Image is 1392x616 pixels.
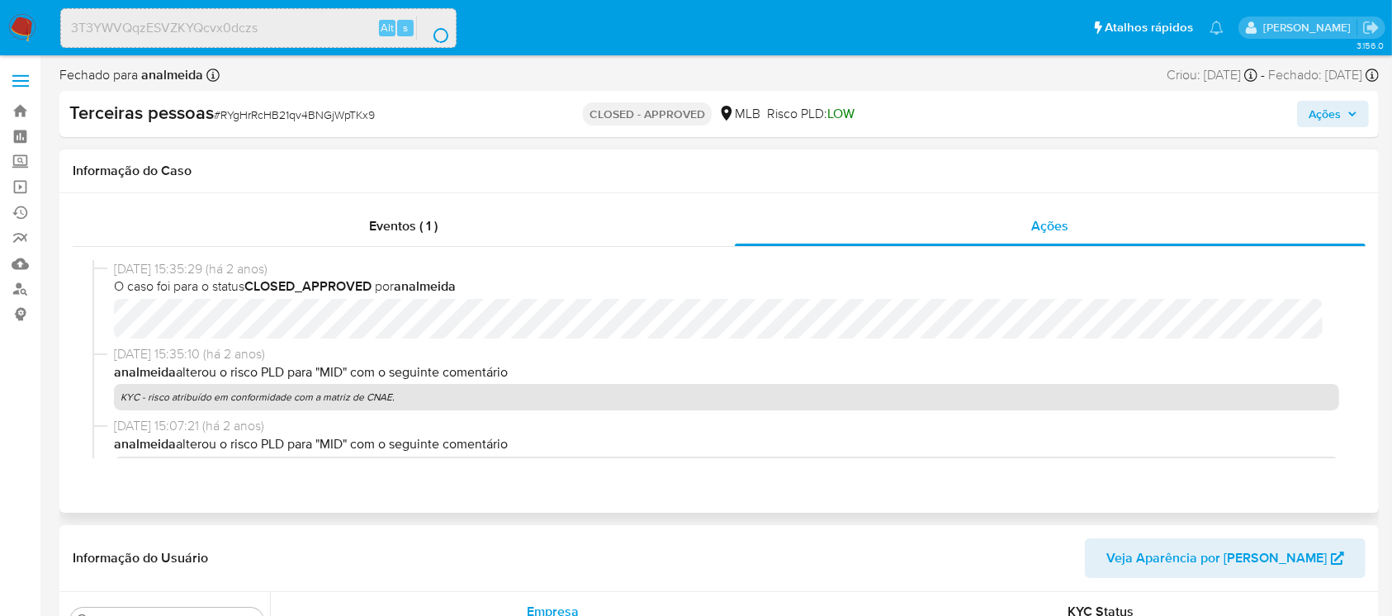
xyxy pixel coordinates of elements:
b: Terceiras pessoas [69,99,214,126]
span: Ações [1309,101,1341,127]
b: analmeida [394,277,456,296]
p: KYC - risco atribuído em conformidade com a matriz de CNAE. [114,384,1339,410]
span: O caso foi para o status por [114,277,1339,296]
span: Veja Aparência por [PERSON_NAME] [1106,538,1327,578]
div: Criou: [DATE] [1167,66,1257,84]
input: Pesquise usuários ou casos... [61,17,456,39]
span: [DATE] 15:07:21 (há 2 anos) [114,417,1339,435]
span: [DATE] 15:35:29 (há 2 anos) [114,260,1339,278]
p: alterou o risco PLD para "MID" com o seguinte comentário [114,435,1339,453]
button: Ações [1297,101,1369,127]
span: Alt [381,20,394,36]
span: Fechado para [59,66,203,84]
p: CLOSED - APPROVED [583,102,712,126]
span: # RYgHrRcHB21qv4BNGjWpTKx9 [214,107,375,123]
a: Sair [1362,19,1380,36]
a: Notificações [1210,21,1224,35]
p: alterou o risco PLD para "MID" com o seguinte comentário [114,363,1339,381]
span: Ações [1032,216,1069,235]
span: s [403,20,408,36]
span: [DATE] 15:35:10 (há 2 anos) [114,345,1339,363]
span: Eventos ( 1 ) [370,216,438,235]
b: CLOSED_APPROVED [244,277,372,296]
button: search-icon [416,17,450,40]
span: LOW [827,104,855,123]
span: Atalhos rápidos [1105,19,1193,36]
span: Risco PLD: [767,105,855,123]
button: Veja Aparência por [PERSON_NAME] [1085,538,1366,578]
b: analmeida [114,362,176,381]
h1: Informação do Usuário [73,550,208,566]
div: MLB [718,105,760,123]
b: analmeida [138,65,203,84]
b: analmeida [114,434,176,453]
span: - [1261,66,1265,84]
h1: Informação do Caso [73,163,1366,179]
p: KYC - risco atribuído de acordo com a matriz. [114,457,1339,483]
div: Fechado: [DATE] [1268,66,1379,84]
p: camila.castro@mercadolivre.com [1263,20,1356,36]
